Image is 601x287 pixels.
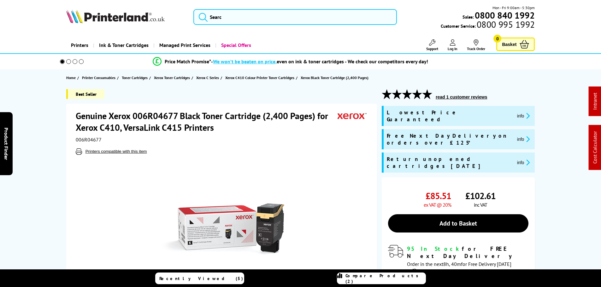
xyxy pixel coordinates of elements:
[76,136,102,143] span: 006R04677
[424,202,451,208] span: ex VAT @ 20%
[225,74,294,81] span: Xerox C410 Colour Printer Toner Cartridges
[502,40,516,49] span: Basket
[515,159,532,166] button: promo-description
[467,39,485,51] a: Track Order
[592,93,598,110] a: Intranet
[426,190,451,202] span: £85.51
[476,21,535,27] span: 0800 995 1992
[196,74,221,81] a: Xerox C Series
[407,245,528,260] div: for FREE Next Day Delivery
[515,112,532,119] button: promo-description
[215,37,256,53] a: Special Offers
[592,131,598,164] a: Cost Calculator
[76,110,338,133] h1: Genuine Xerox 006R04677 Black Toner Cartridge (2,400 Pages) for Xerox C410, VersaLink C415 Printers
[493,35,501,43] span: 0
[66,9,165,23] img: Printerland Logo
[413,267,416,273] sup: th
[155,273,244,284] a: Recently Viewed (5)
[474,12,535,18] a: 0800 840 1992
[82,74,115,81] span: Printer Consumables
[337,273,426,284] a: Compare Products (2)
[66,89,104,99] span: Best Seller
[3,127,9,160] span: Product Finder
[407,261,511,274] span: Order in the next for Free Delivery [DATE] 14 August!
[492,5,535,11] span: Mon - Fri 9:00am - 5:30pm
[225,74,296,81] a: Xerox C410 Colour Printer Toner Cartridges
[463,14,474,20] span: Sales:
[211,58,428,65] div: - even on ink & toner cartridges - We check our competitors every day!
[474,202,487,208] span: inc VAT
[515,135,532,143] button: promo-description
[338,110,367,122] img: Xerox
[93,37,153,53] a: Ink & Toner Cartridges
[387,109,512,123] span: Lowest Price Guaranteed
[66,9,186,25] a: Printerland Logo
[407,245,462,252] span: 95 In Stock
[345,273,426,284] span: Compare Products (2)
[475,9,535,21] b: 0800 840 1992
[66,74,77,81] a: Home
[426,39,438,51] a: Support
[122,74,148,81] span: Toner Cartridges
[66,74,76,81] span: Home
[82,74,117,81] a: Printer Consumables
[388,245,528,274] div: modal_delivery
[84,149,149,154] button: Printers compatible with this item
[153,37,215,53] a: Managed Print Services
[465,190,496,202] span: £102.61
[196,74,219,81] span: Xerox C Series
[448,39,457,51] a: Log In
[66,37,93,53] a: Printers
[434,94,489,100] button: read 1 customer reviews
[193,9,397,25] input: Searc
[213,58,277,65] span: We won’t be beaten on price,
[154,74,190,81] span: Xerox Toner Cartridges
[426,46,438,51] span: Support
[301,75,368,80] span: Xerox Black Toner Cartridge (2,400 Pages)
[387,156,512,169] span: Return unopened cartridges [DATE]
[443,261,461,267] span: 8h, 40m
[448,46,457,51] span: Log In
[496,37,535,51] a: Basket 0
[388,214,528,232] a: Add to Basket
[159,276,243,281] span: Recently Viewed (5)
[99,37,149,53] span: Ink & Toner Cartridges
[154,74,191,81] a: Xerox Toner Cartridges
[387,132,512,146] span: Free Next Day Delivery on orders over £125*
[122,74,149,81] a: Toner Cartridges
[165,58,211,65] span: Price Match Promise*
[441,21,535,29] span: Customer Service:
[51,56,530,67] li: modal_Promise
